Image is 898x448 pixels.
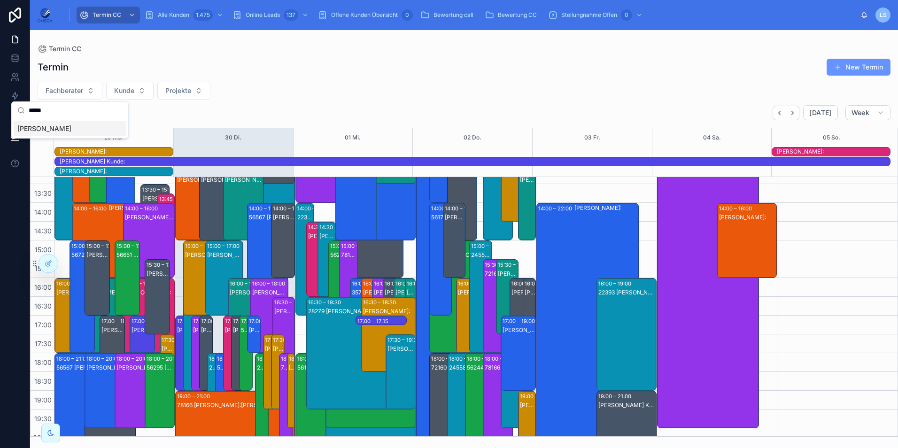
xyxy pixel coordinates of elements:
div: [PERSON_NAME] Kunde: [395,289,411,296]
div: 16:30 – 18:30[PERSON_NAME]: [362,297,415,371]
div: 56170 [PERSON_NAME]:[PERSON_NAME] [297,364,346,371]
div: [PERSON_NAME]: [185,251,220,259]
div: 16:00 – 18:00[PERSON_NAME] Kunde: [70,278,158,353]
div: 1.475 [193,9,213,21]
div: 17:00 – 19:00 [177,317,212,326]
span: [PERSON_NAME] [17,124,71,133]
div: 17:00 – 19:00[PERSON_NAME] Kunde: [200,316,212,390]
div: 18:00 – 20:00[PERSON_NAME]: [85,354,135,428]
div: 18:00 – 20:0056295 [PERSON_NAME]:[PERSON_NAME] [145,354,174,428]
div: 78166 [PERSON_NAME] Kunde:[PERSON_NAME] [281,364,292,371]
div: 15:30 – 17:30[PERSON_NAME] Kunde: [145,260,170,334]
div: 05 So. [823,128,840,147]
div: [PERSON_NAME]: [207,251,242,259]
div: [PERSON_NAME] Kunde: [498,270,518,278]
div: 15:00 – 17:00 [185,241,220,251]
div: [PERSON_NAME] Kunde: [86,251,109,259]
div: 14:30 – 16:30[PERSON_NAME]: [307,222,324,296]
div: 0 [402,9,413,21]
div: [PERSON_NAME] Kunde: [598,402,656,409]
div: [PERSON_NAME]: [777,148,890,155]
div: 18:00 – 21:00 [209,354,244,363]
div: 14:00 – 16:00[PERSON_NAME] Kunde: [443,203,465,278]
div: 18:00 – 20:00 [86,354,123,363]
div: [PERSON_NAME]: [193,326,204,334]
a: Termin CC [38,44,81,54]
div: 16:30 – 19:30 [308,298,343,307]
div: [PERSON_NAME]: [363,308,415,315]
div: 16:00 – 17:00 [407,279,441,288]
div: 56651 [PERSON_NAME]:[PERSON_NAME] [116,251,139,259]
div: 14:00 – 16:00 [74,204,109,213]
div: 17:30 – 19:30[PERSON_NAME]: [386,335,415,409]
div: 17:00 – 19:00 [101,317,136,326]
div: 15:30 – 17:30[PERSON_NAME] Kunde: [496,260,518,334]
div: [PERSON_NAME]: [162,345,174,353]
div: [PERSON_NAME]: [265,345,276,353]
span: 13:30 [32,189,54,197]
div: 13:45 – 15:45[PERSON_NAME]: [158,194,174,268]
div: 16:30 – 18:30 [363,298,398,307]
div: 14:00 – 16:00 [273,204,308,213]
div: 15:00 – 18:0078166 [PERSON_NAME] Kunde:[PERSON_NAME] [340,241,357,353]
div: 15:00 – 18:00 [330,241,365,251]
div: 18:00 – 21:00 [297,354,333,363]
div: 16:00 – 19:0035781 [PERSON_NAME]:[PERSON_NAME] [350,278,368,390]
div: [PERSON_NAME] Kunde: [273,214,294,221]
div: 14:00 – 16:00 [719,204,754,213]
div: 17:00 – 19:00 [233,317,268,326]
div: 15:00 – 18:0056235 [PERSON_NAME]:[PERSON_NAME] [329,241,346,353]
div: 19:00 – 21:00 [520,392,555,401]
div: 18:00 – 21:00 [281,354,316,363]
div: 14:30 – 16:30[PERSON_NAME]: [318,222,335,296]
span: Stellungnahme Offen [561,11,617,19]
div: [PERSON_NAME]: [225,326,236,334]
button: 30 Di. [225,128,241,147]
div: 16:00 – 19:0097318 [PERSON_NAME] Kunde:[PERSON_NAME] [184,278,196,390]
div: 16:00 – 18:00 [56,279,92,288]
h1: Termin [38,61,69,74]
div: 16:00 – 18:00[PERSON_NAME] Kunde: [251,278,288,353]
div: 17:00 – 19:00[PERSON_NAME]: [224,316,236,390]
div: 16:00 – 18:00 [374,279,409,288]
div: 12:00 – 15:0022393 [PERSON_NAME]:[PERSON_NAME] [55,128,83,240]
div: Farshad Nourouzi Kunde: [60,167,173,176]
span: 14:30 [32,227,54,235]
div: 16:00 – 17:00[PERSON_NAME]: [405,278,415,315]
div: 16:00 – 18:00 [124,279,159,288]
div: [PERSON_NAME]: [60,148,173,155]
div: 56567 [PERSON_NAME]:[PERSON_NAME] [249,214,287,221]
div: 15:00 – 17:00 [116,241,151,251]
div: 16:00 – 18:00[PERSON_NAME] Kunde: [383,278,401,353]
div: [PERSON_NAME]: [319,232,335,240]
div: 15:30 – 17:30 [498,260,533,270]
div: 24558 [PERSON_NAME]:Wiki [PERSON_NAME] [449,364,476,371]
div: 16:00 – 18:00[PERSON_NAME]: [372,278,390,353]
button: [DATE] [803,105,837,120]
div: 12:30 – 14:30[PERSON_NAME]: [501,147,530,221]
div: 19:00 – 21:00 [598,392,634,401]
div: 15:30 – 18:00 [485,260,520,270]
div: 24558 [PERSON_NAME]:[PERSON_NAME] [471,251,491,259]
div: 17:00 – 19:00 [503,317,537,326]
div: 18:00 – 20:00[PERSON_NAME] Kunde: [115,354,165,428]
div: 17:30 – 19:30[PERSON_NAME]: [263,335,276,409]
div: 15:30 – 18:0072160 [PERSON_NAME]:[PERSON_NAME] [483,260,505,353]
div: 16:00 – 18:00 [458,279,493,288]
div: 17:00 – 19:00[PERSON_NAME]: [501,316,536,390]
button: 04 Sa. [703,128,721,147]
div: 22393 [PERSON_NAME]:[PERSON_NAME] [598,289,656,296]
div: 15:00 – 17:00[PERSON_NAME]: [206,241,243,315]
div: 13:30 – 15:30[PERSON_NAME] Kunde: [141,185,169,259]
div: [PERSON_NAME]: [387,345,415,353]
div: 17:00 – 19:00[PERSON_NAME] Kunde: [176,316,188,390]
div: Tayfun Süleymani Kunde: [777,147,890,156]
button: Back [773,106,786,120]
div: 17:00 – 18:00[PERSON_NAME] Kunde: [130,316,155,353]
div: 56759 [PERSON_NAME]:[PERSON_NAME] [241,326,252,334]
span: 13:00 [32,170,54,178]
div: 18:00 – 20:00[PERSON_NAME]: [287,354,294,428]
div: [PERSON_NAME] Kunde: [125,214,174,221]
div: 14:00 – 16:00[PERSON_NAME] Kunde: [271,203,294,278]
